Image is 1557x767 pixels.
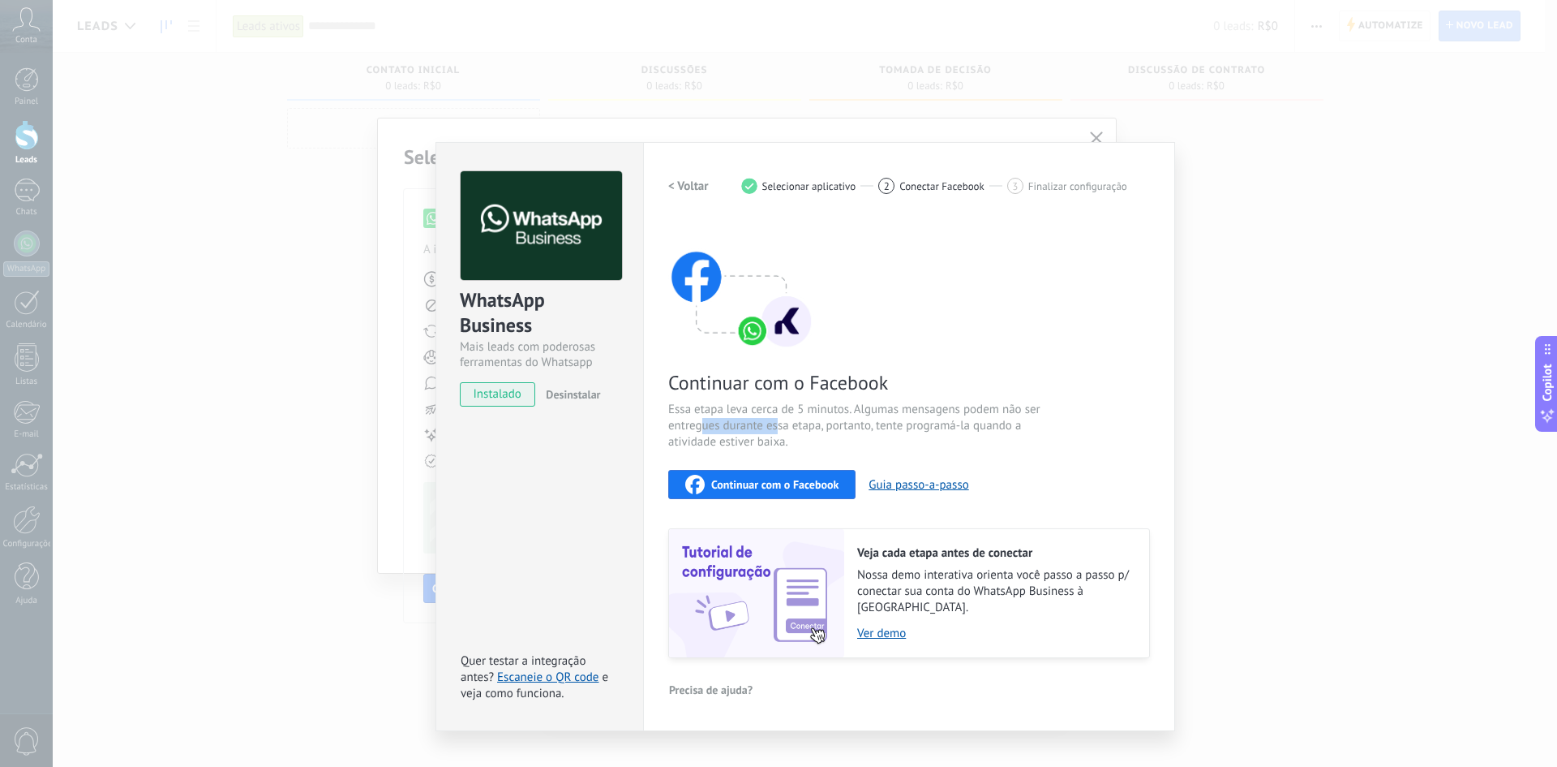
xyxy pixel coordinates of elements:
span: Nossa demo interativa orienta você passo a passo p/ conectar sua conta do WhatsApp Business à [GE... [857,567,1133,616]
span: 3 [1012,179,1018,193]
span: Precisa de ajuda? [669,684,753,696]
button: < Voltar [668,171,709,200]
span: Quer testar a integração antes? [461,653,585,685]
img: logo_main.png [461,171,622,281]
span: Essa etapa leva cerca de 5 minutos. Algumas mensagens podem não ser entregues durante essa etapa,... [668,402,1054,450]
a: Escaneie o QR code [497,670,598,685]
span: Conectar Facebook [899,180,984,192]
a: Ver demo [857,626,1133,641]
div: Mais leads com poderosas ferramentas do Whatsapp [460,339,620,370]
span: Selecionar aplicativo [762,180,856,192]
img: connect with facebook [668,220,814,350]
button: Guia passo-a-passo [869,477,968,493]
div: WhatsApp Business [460,287,620,339]
span: Continuar com o Facebook [668,370,1054,395]
span: instalado [461,382,534,407]
span: Desinstalar [546,387,600,402]
span: e veja como funciona. [461,670,608,701]
span: Finalizar configuração [1028,180,1127,192]
span: Copilot [1539,364,1555,401]
h2: < Voltar [668,179,709,194]
button: Precisa de ajuda? [668,678,753,702]
button: Desinstalar [539,382,600,407]
span: Continuar com o Facebook [711,479,839,490]
h2: Veja cada etapa antes de conectar [857,545,1133,561]
button: Continuar com o Facebook [668,470,856,499]
span: 2 [884,179,890,193]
